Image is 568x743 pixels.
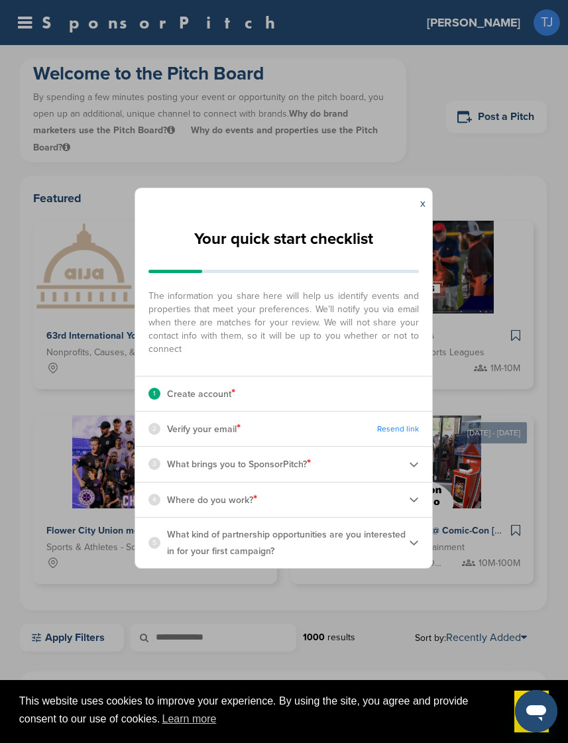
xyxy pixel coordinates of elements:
span: The information you share here will help us identify events and properties that meet your prefere... [148,283,419,356]
iframe: Button to launch messaging window [515,690,557,732]
span: This website uses cookies to improve your experience. By using the site, you agree and provide co... [19,693,504,729]
a: x [420,197,426,210]
div: 5 [148,537,160,549]
div: 3 [148,458,160,470]
h2: Your quick start checklist [194,225,373,254]
p: Verify your email [167,420,241,437]
a: dismiss cookie message [514,691,549,733]
a: learn more about cookies [160,709,218,729]
div: 2 [148,423,160,435]
img: Checklist arrow 2 [409,538,419,547]
div: 4 [148,494,160,506]
a: Resend link [377,424,419,434]
div: 1 [148,388,160,400]
img: Checklist arrow 2 [409,494,419,504]
p: Where do you work? [167,491,257,508]
p: What brings you to SponsorPitch? [167,455,311,473]
p: Create account [167,385,235,402]
p: What kind of partnership opportunities are you interested in for your first campaign? [167,526,409,559]
img: Checklist arrow 2 [409,459,419,469]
